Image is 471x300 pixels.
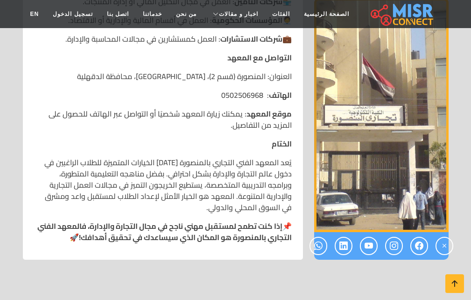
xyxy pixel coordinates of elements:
[136,5,169,23] a: خدماتنا
[23,5,46,23] a: EN
[297,5,356,23] a: الصفحة الرئيسية
[37,219,292,244] strong: إذا كنت تطمح لمستقبل مهني ناجح في مجال التجارة والإدارة، فالمعهد الفني التجاري بالمنصورة هو المكا...
[204,5,265,23] a: اخبار و مقالات
[34,220,292,243] p: 📌 🚀
[100,5,136,23] a: اتصل بنا
[34,89,292,101] p: : 0502506968
[219,10,258,18] span: اخبار و مقالات
[272,137,292,151] strong: الختام
[34,108,292,131] p: : يمكنك زيارة المعهد شخصيًا أو التواصل عبر الهاتف للحصول على المزيد من التفاصيل.
[34,71,292,82] p: العنوان: المنصورة (قسم 2)، [GEOGRAPHIC_DATA]، محافظة الدقهلية
[220,32,282,46] strong: شركات الاستشارات
[34,157,292,213] p: يُعد المعهد الفني التجاري بالمنصورة [DATE] الخيارات المتميزة للطلاب الراغبين في دخول عالم التجارة...
[265,5,297,23] a: الفئات
[227,51,292,65] strong: التواصل مع المعهد
[34,33,292,44] p: 💼 : العمل كمستشارين في مجالات المحاسبة والإدارة.
[46,5,99,23] a: تسجيل الدخول
[169,5,204,23] a: من نحن
[246,107,292,121] strong: موقع المعهد
[269,88,292,102] strong: الهاتف
[371,2,433,26] img: main.misr_connect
